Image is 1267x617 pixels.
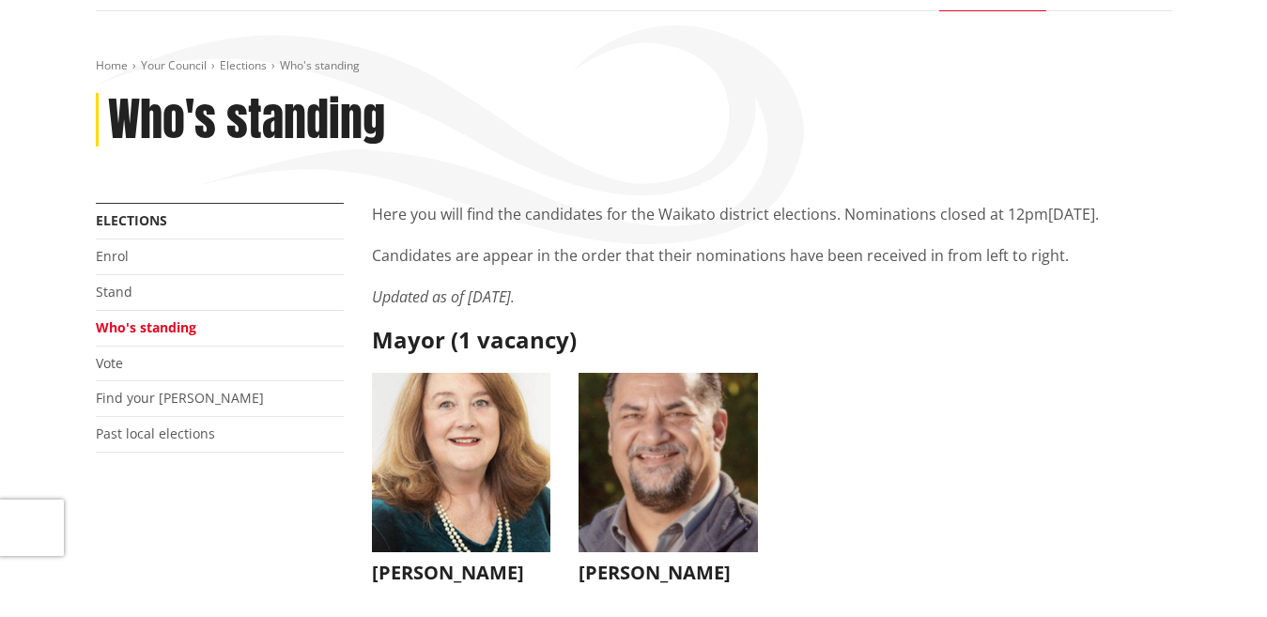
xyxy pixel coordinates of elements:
h3: [PERSON_NAME] [579,562,758,584]
a: Past local elections [96,424,215,442]
button: [PERSON_NAME] [579,373,758,594]
a: Elections [220,57,267,73]
span: Who's standing [280,57,360,73]
a: Stand [96,283,132,301]
img: WO-M__BECH_A__EWN4j [579,373,758,552]
h1: Who's standing [108,93,385,147]
a: Who's standing [96,318,196,336]
a: Vote [96,354,123,372]
p: Candidates are appear in the order that their nominations have been received in from left to right. [372,244,1172,267]
a: Home [96,57,128,73]
a: Enrol [96,247,129,265]
em: Updated as of [DATE]. [372,286,515,307]
a: Elections [96,211,167,229]
a: Find your [PERSON_NAME] [96,389,264,407]
nav: breadcrumb [96,58,1172,74]
iframe: Messenger Launcher [1181,538,1248,606]
img: WO-M__CHURCH_J__UwGuY [372,373,551,552]
strong: Mayor (1 vacancy) [372,324,577,355]
p: Here you will find the candidates for the Waikato district elections. Nominations closed at 12pm[... [372,203,1172,225]
h3: [PERSON_NAME] [372,562,551,584]
a: Your Council [141,57,207,73]
button: [PERSON_NAME] [372,373,551,594]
